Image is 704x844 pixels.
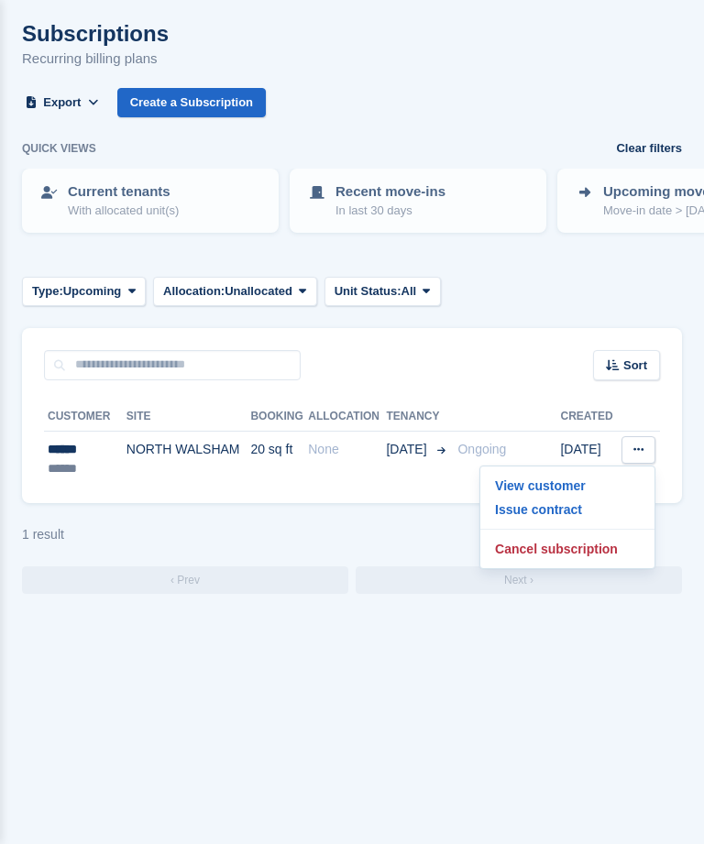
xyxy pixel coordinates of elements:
span: Ongoing [457,442,506,456]
td: [DATE] [560,431,618,488]
td: 20 sq ft [250,431,308,488]
span: Type: [32,282,63,301]
th: Booking [250,402,308,432]
span: Unallocated [225,282,292,301]
th: Customer [44,402,126,432]
th: Created [560,402,618,432]
h6: Quick views [22,140,96,157]
th: Tenancy [386,402,450,432]
span: Allocation: [163,282,225,301]
a: Current tenants With allocated unit(s) [24,170,277,231]
button: Export [22,88,103,118]
a: View customer [488,474,647,498]
th: Site [126,402,251,432]
span: Export [43,93,81,112]
th: Allocation [308,402,386,432]
p: Issue contract [488,498,647,521]
button: Type: Upcoming [22,277,146,307]
a: Previous [22,566,348,594]
nav: Page [18,563,686,597]
span: All [401,282,417,301]
span: [DATE] [386,440,430,459]
p: Recent move-ins [335,181,445,203]
a: Recent move-ins In last 30 days [291,170,544,231]
div: 1 result [22,525,682,544]
a: Clear filters [616,139,682,158]
span: Sort [623,356,647,375]
span: Upcoming [63,282,122,301]
a: Create a Subscription [117,88,266,118]
button: Unit Status: All [324,277,441,307]
td: NORTH WALSHAM [126,431,251,488]
p: Recurring billing plans [22,49,169,70]
a: Next [356,566,682,594]
p: Cancel subscription [488,537,647,561]
div: None [308,440,386,459]
p: With allocated unit(s) [68,202,179,220]
span: Unit Status: [335,282,401,301]
p: Current tenants [68,181,179,203]
button: Allocation: Unallocated [153,277,317,307]
p: In last 30 days [335,202,445,220]
h1: Subscriptions [22,21,169,46]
